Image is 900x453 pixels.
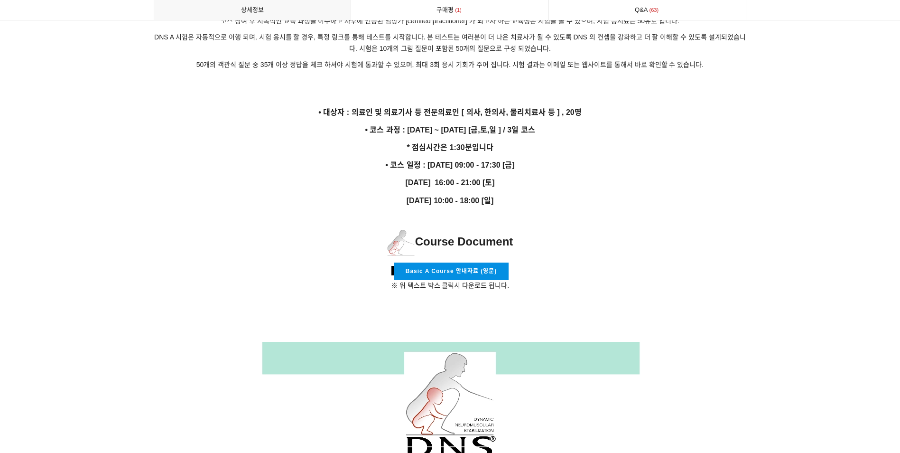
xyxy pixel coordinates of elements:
[394,263,509,280] a: Basic A Course 안내자료 (영문)
[196,61,704,68] span: 50개의 객관식 질문 중 35개 이상 정답을 체크 하셔야 시험에 통과할 수 있으며, 최대 3회 응시 기회가 주어 집니다. 시험 결과는 이메일 또는 웹사이트를 통해서 바로 확인...
[407,197,494,205] strong: [DATE] 10:00 - 18:00 [일]
[387,235,513,248] span: Course Document
[454,5,463,15] span: 1
[318,108,581,116] strong: • 대상자 : 의료인 및 의료기사 등 전문의료인 [ 의사, 한의사, 물리치료사 등 ] , 20명
[385,161,514,169] strong: • 코스 일정 : [DATE] 09:00 - 17:30 [금]
[648,5,660,15] span: 63
[407,143,493,151] strong: * 점심시간은 1:30분입니다
[406,268,497,274] span: Basic A Course 안내자료 (영문)
[391,282,509,289] span: ※ 위 텍스트 박스 클릭시 다운로드 됩니다.
[405,179,494,187] strong: [DATE] 16:00 - 21:00 [토]
[221,17,679,25] span: 코스 참여 후 지속적인 교육 과정을 이수하고 차후에 인증된 임상가 [certified practitioner] 가 되고자 하는 교육생은 시험을 볼 수 있으며, 시험 응시료는 ...
[154,33,746,52] span: DNS A 시험은 자동적으로 이행 되며, 시험 응시를 할 경우, 특정 링크를 통해 테스트를 시작합니다. 본 테스트는 여러분이 더 나은 치료사가 될 수 있도록 DNS 의 컨셉을...
[387,229,415,255] img: 1597e3e65a0d2.png
[365,126,535,134] strong: • 코스 과정 : [DATE] ~ [DATE] [금,토,일 ] / 3일 코스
